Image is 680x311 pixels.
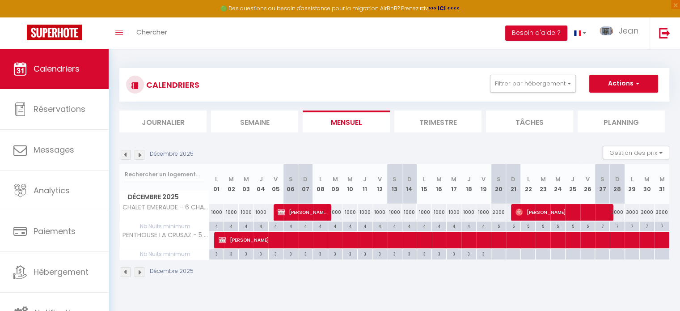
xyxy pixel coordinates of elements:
[34,226,76,237] span: Paiements
[27,25,82,40] img: Super Booking
[481,175,486,183] abbr: V
[586,175,590,183] abbr: V
[550,164,565,204] th: 24
[423,175,426,183] abbr: L
[461,204,476,221] div: 1000
[447,222,461,230] div: 4
[603,146,669,159] button: Gestion des prix
[551,222,565,230] div: 5
[136,27,167,37] span: Chercher
[639,204,654,221] div: 3000
[298,249,313,258] div: 3
[506,164,521,204] th: 21
[343,222,357,230] div: 4
[565,164,580,204] th: 25
[655,222,669,230] div: 7
[283,164,298,204] th: 06
[428,4,460,12] a: >>> ICI <<<<
[125,166,204,183] input: Rechercher un logement...
[150,150,194,158] p: Décembre 2025
[461,164,476,204] th: 18
[417,204,431,221] div: 1000
[269,222,283,230] div: 4
[121,232,211,239] span: PENTHOUSE LA CRUSAZ - 5 CHAMBRES - DUPLEX - PARKING
[394,111,481,132] li: Trimestre
[625,222,639,230] div: 7
[268,164,283,204] th: 05
[655,164,669,204] th: 31
[347,175,353,183] abbr: M
[477,222,491,230] div: 4
[625,164,639,204] th: 29
[461,222,476,230] div: 4
[269,249,283,258] div: 3
[254,222,268,230] div: 4
[378,175,382,183] abbr: V
[447,204,461,221] div: 1000
[130,17,174,49] a: Chercher
[283,249,298,258] div: 3
[372,222,387,230] div: 4
[120,249,209,259] span: Nb Nuits minimum
[303,111,390,132] li: Mensuel
[578,111,665,132] li: Planning
[496,175,500,183] abbr: S
[259,175,263,183] abbr: J
[209,164,224,204] th: 01
[283,222,298,230] div: 4
[631,175,634,183] abbr: L
[150,267,194,276] p: Décembre 2025
[328,164,342,204] th: 09
[289,175,293,183] abbr: S
[402,222,417,230] div: 4
[34,103,85,115] span: Réservations
[313,222,327,230] div: 4
[580,222,595,230] div: 5
[313,249,327,258] div: 3
[432,164,447,204] th: 16
[589,75,658,93] button: Actions
[209,249,224,258] div: 3
[639,164,654,204] th: 30
[328,249,342,258] div: 3
[372,249,387,258] div: 3
[328,204,342,221] div: 1000
[393,175,397,183] abbr: S
[610,204,625,221] div: 3000
[313,164,328,204] th: 08
[625,204,639,221] div: 3000
[506,222,520,230] div: 5
[358,249,372,258] div: 3
[615,175,620,183] abbr: D
[490,75,576,93] button: Filtrer par hébergement
[505,26,567,41] button: Besoin d'aide ?
[298,164,313,204] th: 07
[224,249,238,258] div: 3
[319,175,322,183] abbr: L
[121,204,211,211] span: CHALET EMERAUDE - 6 CHAMBRES - [PERSON_NAME]
[278,204,327,221] span: [PERSON_NAME]
[34,144,74,155] span: Messages
[593,17,650,49] a: ... Jean
[211,111,298,132] li: Semaine
[239,249,253,258] div: 3
[254,249,268,258] div: 3
[600,26,613,35] img: ...
[417,164,431,204] th: 15
[417,249,431,258] div: 3
[358,164,372,204] th: 11
[402,249,417,258] div: 3
[659,175,665,183] abbr: M
[477,249,491,258] div: 3
[644,175,650,183] abbr: M
[555,175,561,183] abbr: M
[491,222,506,230] div: 5
[580,164,595,204] th: 26
[402,204,417,221] div: 1000
[387,222,401,230] div: 4
[328,222,342,230] div: 4
[640,222,654,230] div: 7
[209,222,224,230] div: 4
[224,222,238,230] div: 4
